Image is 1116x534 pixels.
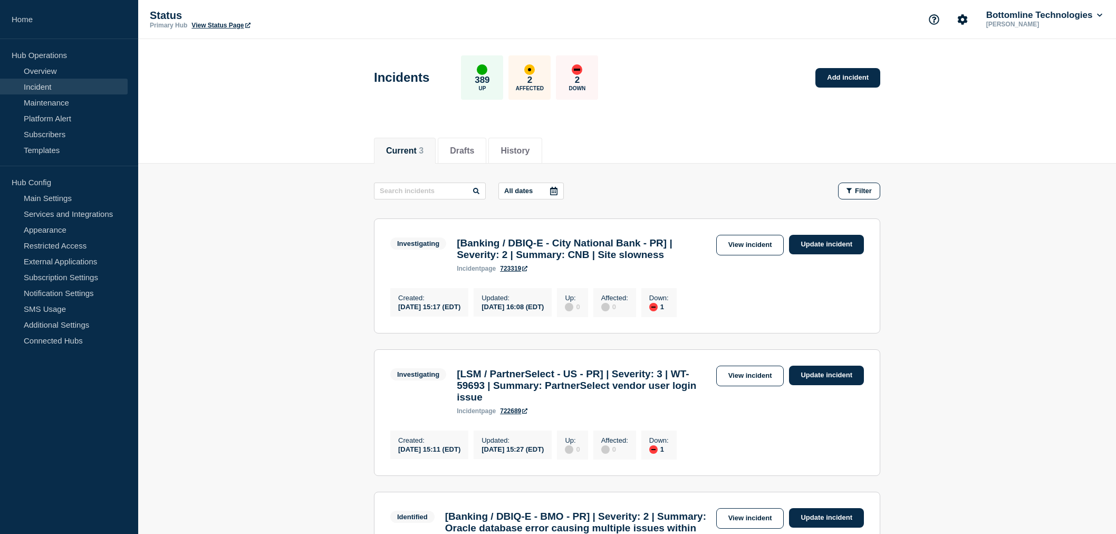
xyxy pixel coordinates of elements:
[457,265,481,272] span: incident
[457,368,710,403] h3: [LSM / PartnerSelect - US - PR] | Severity: 3 | WT-59693 | Summary: PartnerSelect vendor user log...
[498,183,564,199] button: All dates
[601,303,610,311] div: disabled
[789,366,864,385] a: Update incident
[716,508,784,529] a: View incident
[504,187,533,195] p: All dates
[649,303,658,311] div: down
[855,187,872,195] span: Filter
[789,235,864,254] a: Update incident
[477,64,487,75] div: up
[374,70,429,85] h1: Incidents
[649,302,669,311] div: 1
[716,366,784,386] a: View incident
[649,294,669,302] p: Down :
[398,436,460,444] p: Created :
[565,302,580,311] div: 0
[150,22,187,29] p: Primary Hub
[838,183,880,199] button: Filter
[565,436,580,444] p: Up :
[374,183,486,199] input: Search incidents
[482,294,544,302] p: Updated :
[482,444,544,453] div: [DATE] 15:27 (EDT)
[601,302,628,311] div: 0
[500,407,527,415] a: 722689
[984,10,1104,21] button: Bottomline Technologies
[478,85,486,91] p: Up
[527,75,532,85] p: 2
[649,436,669,444] p: Down :
[457,407,496,415] p: page
[565,294,580,302] p: Up :
[572,64,582,75] div: down
[524,64,535,75] div: affected
[398,294,460,302] p: Created :
[150,9,361,22] p: Status
[500,265,527,272] a: 723319
[457,237,710,261] h3: [Banking / DBIQ-E - City National Bank - PR] | Severity: 2 | Summary: CNB | Site slowness
[390,237,446,250] span: Investigating
[565,303,573,311] div: disabled
[390,511,435,523] span: Identified
[601,436,628,444] p: Affected :
[457,265,496,272] p: page
[649,445,658,454] div: down
[789,508,864,528] a: Update incident
[501,146,530,156] button: History
[482,302,544,311] div: [DATE] 16:08 (EDT)
[565,444,580,454] div: 0
[815,68,880,88] a: Add incident
[398,444,460,453] div: [DATE] 15:11 (EDT)
[565,445,573,454] div: disabled
[601,445,610,454] div: disabled
[450,146,474,156] button: Drafts
[716,235,784,255] a: View incident
[649,444,669,454] div: 1
[386,146,424,156] button: Current 3
[398,302,460,311] div: [DATE] 15:17 (EDT)
[516,85,544,91] p: Affected
[569,85,586,91] p: Down
[475,75,489,85] p: 389
[191,22,250,29] a: View Status Page
[601,294,628,302] p: Affected :
[984,21,1094,28] p: [PERSON_NAME]
[951,8,974,31] button: Account settings
[601,444,628,454] div: 0
[482,436,544,444] p: Updated :
[419,146,424,155] span: 3
[457,407,481,415] span: incident
[575,75,580,85] p: 2
[923,8,945,31] button: Support
[390,368,446,380] span: Investigating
